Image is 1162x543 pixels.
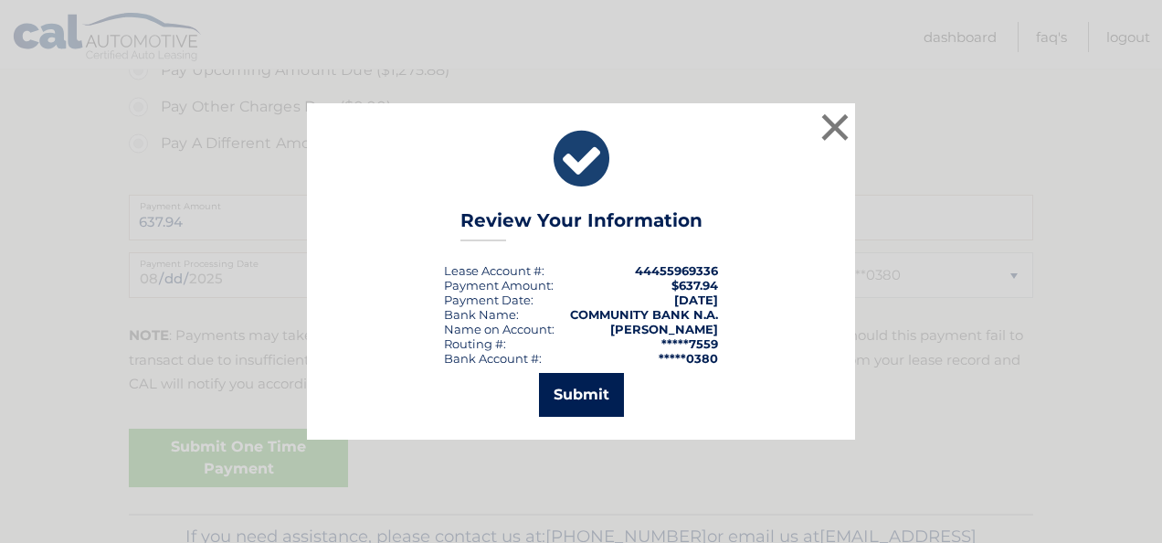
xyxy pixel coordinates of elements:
div: Routing #: [444,336,506,351]
div: : [444,293,533,307]
button: Submit [539,373,624,417]
button: × [817,109,853,145]
strong: COMMUNITY BANK N.A. [570,307,718,322]
div: Name on Account: [444,322,555,336]
strong: 44455969336 [635,263,718,278]
h3: Review Your Information [460,209,702,241]
span: Payment Date [444,293,531,307]
span: [DATE] [674,293,718,307]
strong: [PERSON_NAME] [610,322,718,336]
div: Payment Amount: [444,278,554,293]
span: $637.94 [671,278,718,293]
div: Lease Account #: [444,263,544,278]
div: Bank Name: [444,307,519,322]
div: Bank Account #: [444,351,542,366]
